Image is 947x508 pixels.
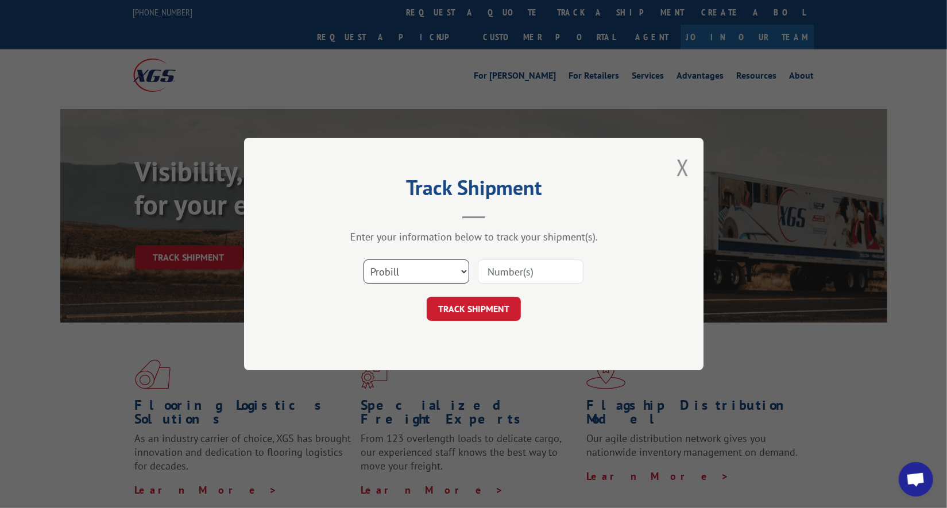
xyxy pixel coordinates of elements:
[478,259,583,284] input: Number(s)
[899,462,933,497] a: Open chat
[302,180,646,201] h2: Track Shipment
[677,152,689,183] button: Close modal
[427,297,521,321] button: TRACK SHIPMENT
[302,230,646,243] div: Enter your information below to track your shipment(s).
